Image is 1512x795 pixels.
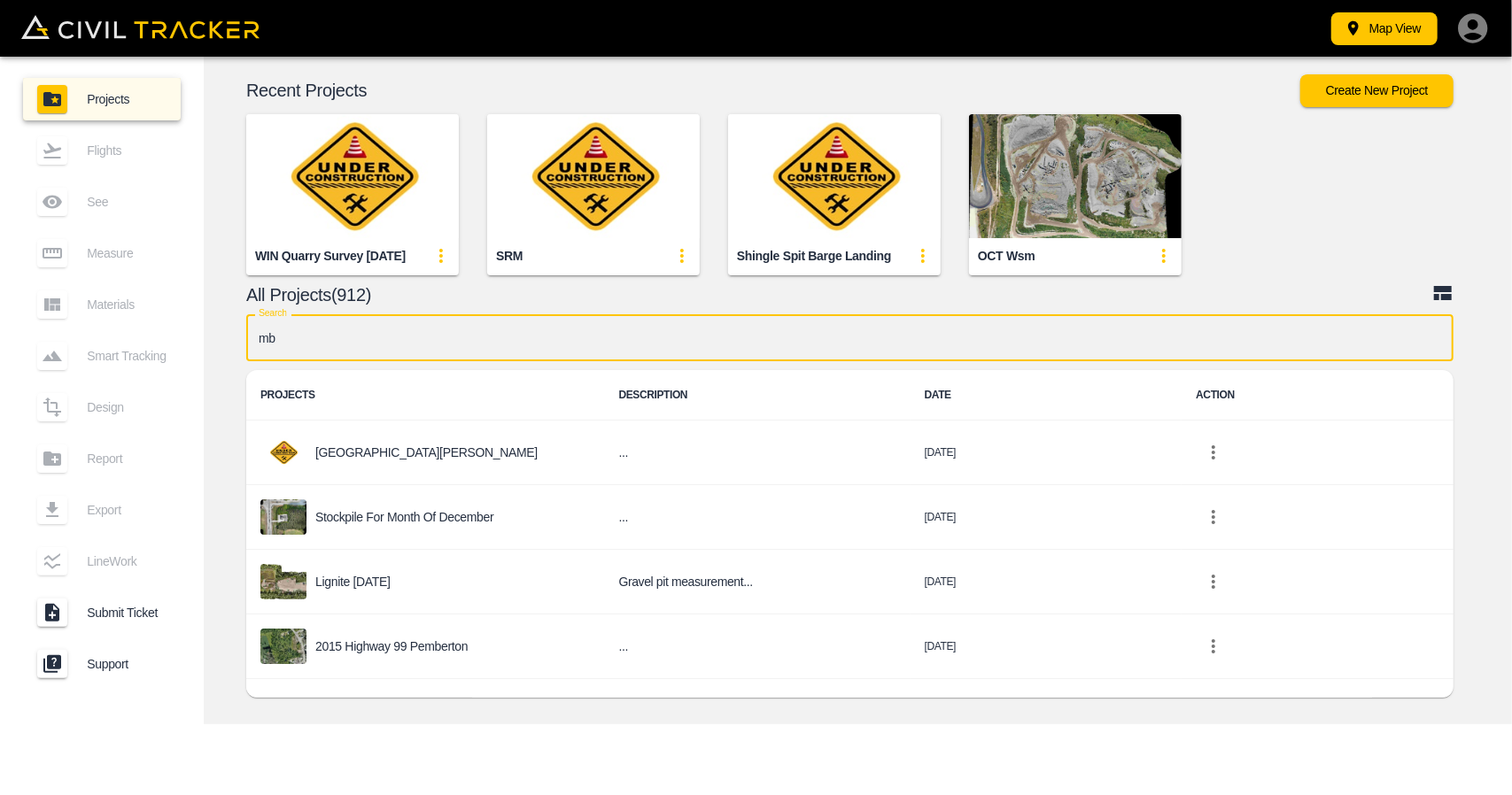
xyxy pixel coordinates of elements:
div: SRM [496,248,523,265]
div: Shingle Spit Barge Landing [737,248,891,265]
a: Support [23,643,181,685]
th: PROJECTS [246,370,604,421]
button: Map View [1331,12,1438,45]
img: project-image [260,499,306,535]
td: [DATE] [911,485,1182,550]
div: OCT wsm [978,248,1035,265]
p: Recent Projects [246,83,1300,97]
img: WIN Quarry Survey Oct 6 2025 [246,114,459,238]
img: Shingle Spit Barge Landing [728,114,941,238]
td: [DATE] [911,679,1182,744]
img: project-image [260,693,306,729]
h6: ... [618,442,896,464]
img: project-image [260,629,306,664]
th: DATE [911,370,1182,421]
p: Stockpile for Month of December [315,510,493,524]
button: Create New Project [1300,74,1454,107]
span: Submit Ticket [87,606,167,620]
th: DESCRIPTION [604,370,910,421]
img: SRM [487,114,700,238]
span: Support [87,657,167,671]
img: project-image [260,435,306,470]
span: Projects [87,92,167,106]
td: [DATE] [911,614,1182,679]
button: update-card-details [664,238,700,274]
button: update-card-details [423,238,459,274]
h6: ... [618,506,896,529]
h6: Gravel pit measurement [618,571,896,593]
a: Projects [23,78,181,120]
h6: ... [618,636,896,658]
p: [GEOGRAPHIC_DATA][PERSON_NAME] [315,445,538,459]
td: [DATE] [911,550,1182,614]
button: update-card-details [1146,238,1182,274]
img: project-image [260,564,306,599]
th: ACTION [1182,370,1454,421]
button: update-card-details [905,238,941,274]
img: OCT wsm [969,114,1182,238]
a: Submit Ticket [23,591,181,634]
p: All Projects(912) [246,288,1432,302]
p: 2015 Highway 99 Pemberton [315,639,468,653]
div: WIN Quarry Survey [DATE] [255,248,406,265]
td: [DATE] [911,421,1182,485]
p: Lignite [DATE] [315,575,391,589]
img: Civil Tracker [21,15,260,40]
